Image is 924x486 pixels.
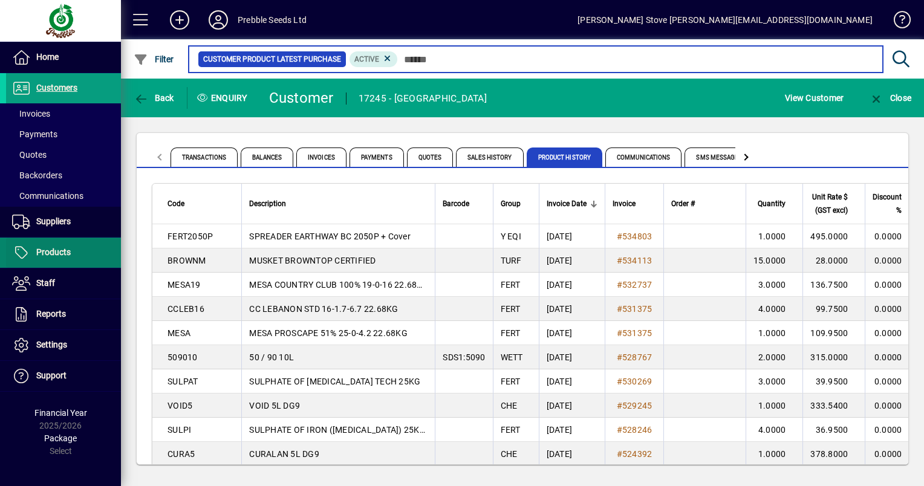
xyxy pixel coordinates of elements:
[539,321,605,345] td: [DATE]
[131,87,177,109] button: Back
[802,369,865,394] td: 39.9500
[134,93,174,103] span: Back
[443,197,485,210] div: Barcode
[6,165,121,186] a: Backorders
[613,197,657,210] div: Invoice
[865,224,919,248] td: 0.0000
[527,147,603,167] span: Product History
[36,309,66,319] span: Reports
[501,197,532,210] div: Group
[407,147,454,167] span: Quotes
[249,328,408,338] span: MESA PROSCAPE 51% 25-0-4.2 22.68KG
[613,326,657,340] a: #531375
[617,328,622,338] span: #
[802,394,865,418] td: 333.5400
[547,197,597,210] div: Invoice Date
[622,449,652,459] span: 524392
[168,304,204,314] span: CCLEB16
[873,190,913,217] div: Discount %
[539,273,605,297] td: [DATE]
[350,51,398,67] mat-chip: Product Activation Status: Active
[622,352,652,362] span: 528767
[746,345,803,369] td: 2.0000
[617,304,622,314] span: #
[622,401,652,410] span: 529245
[865,273,919,297] td: 0.0000
[501,425,521,435] span: FERT
[168,328,190,338] span: MESA
[501,352,523,362] span: WETT
[501,401,518,410] span: CHE
[12,170,62,180] span: Backorders
[501,449,518,459] span: CHE
[168,401,192,410] span: VOID5
[249,449,319,459] span: CURALAN 5L DG9
[865,369,919,394] td: 0.0000
[617,401,622,410] span: #
[622,232,652,241] span: 534803
[36,52,59,62] span: Home
[577,10,873,30] div: [PERSON_NAME] Stove [PERSON_NAME][EMAIL_ADDRESS][DOMAIN_NAME]
[865,248,919,273] td: 0.0000
[6,124,121,144] a: Payments
[6,207,121,237] a: Suppliers
[171,147,238,167] span: Transactions
[168,377,198,386] span: SULPAT
[350,147,404,167] span: Payments
[810,190,859,217] div: Unit Rate $ (GST excl)
[617,449,622,459] span: #
[168,449,195,459] span: CURA5
[746,369,803,394] td: 3.0000
[671,197,695,210] span: Order #
[885,2,909,42] a: Knowledge Base
[168,256,206,265] span: BROWNM
[249,401,300,410] span: VOID 5L DG9
[6,144,121,165] a: Quotes
[501,256,522,265] span: TURF
[443,197,469,210] span: Barcode
[605,147,682,167] span: Communications
[249,280,429,290] span: MESA COUNTRY CLUB 100% 19-0-16 22.68KG
[746,418,803,442] td: 4.0000
[203,53,341,65] span: Customer Product Latest Purchase
[746,394,803,418] td: 1.0000
[873,190,902,217] span: Discount %
[249,197,286,210] span: Description
[782,87,847,109] button: View Customer
[802,321,865,345] td: 109.9500
[269,88,334,108] div: Customer
[856,87,924,109] app-page-header-button: Close enquiry
[36,247,71,257] span: Products
[539,224,605,248] td: [DATE]
[617,377,622,386] span: #
[802,297,865,321] td: 99.7500
[622,256,652,265] span: 534113
[36,216,71,226] span: Suppliers
[746,273,803,297] td: 3.0000
[746,442,803,466] td: 1.0000
[249,377,420,386] span: SULPHATE OF [MEDICAL_DATA] TECH 25KG
[36,83,77,92] span: Customers
[865,394,919,418] td: 0.0000
[539,369,605,394] td: [DATE]
[12,129,57,139] span: Payments
[622,304,652,314] span: 531375
[785,88,844,108] span: View Customer
[12,109,50,118] span: Invoices
[865,418,919,442] td: 0.0000
[501,280,521,290] span: FERT
[249,256,376,265] span: MUSKET BROWNTOP CERTIFIED
[802,345,865,369] td: 315.0000
[539,394,605,418] td: [DATE]
[6,238,121,268] a: Products
[456,147,523,167] span: Sales History
[249,304,398,314] span: CC LEBANON STD 16-1.7-6.7 22.68KG
[249,425,444,435] span: SULPHATE OF IRON ([MEDICAL_DATA]) 25KG HEP
[160,9,199,31] button: Add
[802,442,865,466] td: 378.8000
[613,197,636,210] span: Invoice
[758,197,786,210] span: Quantity
[134,54,174,64] span: Filter
[613,278,657,291] a: #532737
[238,10,307,30] div: Prebble Seeds Ltd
